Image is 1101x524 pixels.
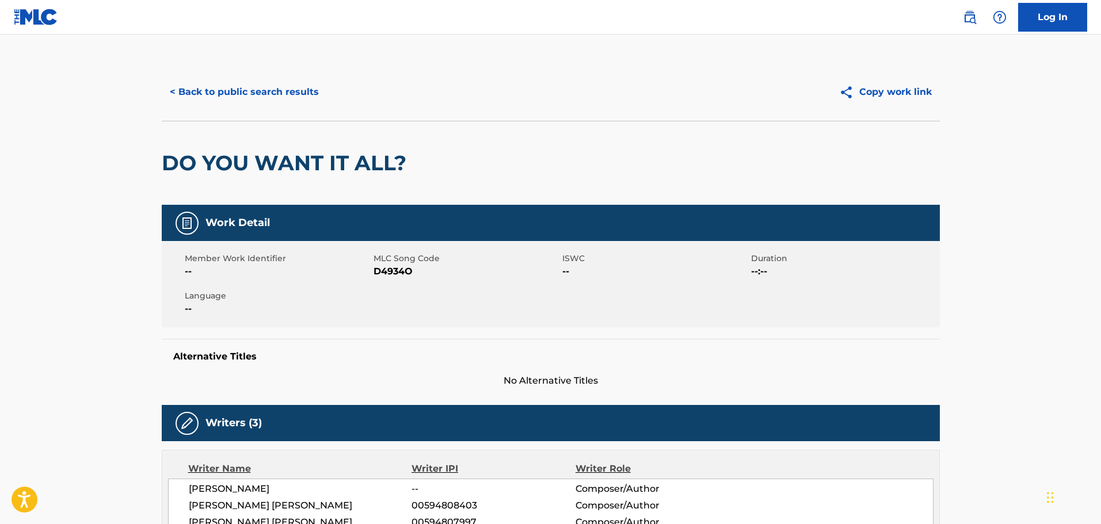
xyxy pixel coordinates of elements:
span: 00594808403 [412,499,575,512]
span: --:-- [751,265,937,278]
span: Duration [751,253,937,265]
button: < Back to public search results [162,78,327,106]
span: Composer/Author [576,482,725,496]
a: Log In [1018,3,1087,32]
span: [PERSON_NAME] [PERSON_NAME] [189,499,412,512]
div: Help [988,6,1011,29]
img: Copy work link [839,85,859,100]
img: Writers [180,416,194,430]
span: -- [562,265,748,278]
h2: DO YOU WANT IT ALL? [162,150,412,176]
h5: Work Detail [205,216,270,230]
img: Work Detail [180,216,194,230]
span: D4934O [374,265,559,278]
span: MLC Song Code [374,253,559,265]
span: Member Work Identifier [185,253,371,265]
h5: Alternative Titles [173,351,928,362]
iframe: Chat Widget [1043,469,1101,524]
div: Writer Role [576,462,725,476]
span: No Alternative Titles [162,374,940,388]
span: Language [185,290,371,302]
span: ISWC [562,253,748,265]
span: -- [185,265,371,278]
span: -- [412,482,575,496]
div: Writer Name [188,462,412,476]
button: Copy work link [831,78,940,106]
div: Writer IPI [412,462,576,476]
h5: Writers (3) [205,416,262,430]
span: [PERSON_NAME] [189,482,412,496]
span: -- [185,302,371,316]
img: MLC Logo [14,9,58,25]
div: Drag [1047,480,1054,515]
img: search [963,10,977,24]
img: help [993,10,1007,24]
span: Composer/Author [576,499,725,512]
a: Public Search [958,6,981,29]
